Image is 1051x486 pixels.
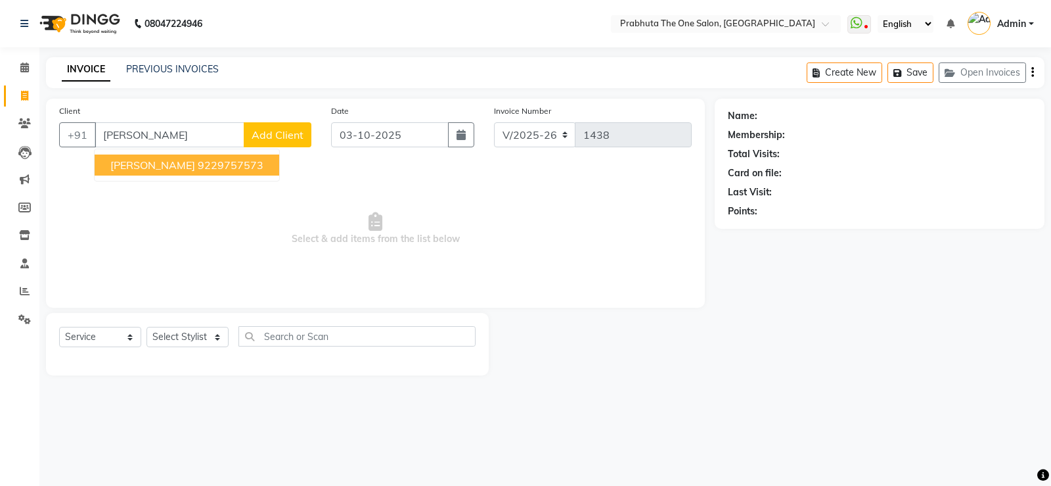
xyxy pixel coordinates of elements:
[244,122,311,147] button: Add Client
[494,105,551,117] label: Invoice Number
[728,205,757,218] div: Points:
[34,5,123,42] img: logo
[59,105,80,117] label: Client
[95,122,244,147] input: Search by Name/Mobile/Email/Code
[238,326,476,347] input: Search or Scan
[62,58,110,82] a: INVOICE
[939,62,1026,83] button: Open Invoices
[145,5,202,42] b: 08047224946
[728,109,757,123] div: Name:
[126,63,219,75] a: PREVIOUS INVOICES
[59,122,96,147] button: +91
[198,158,263,172] ngb-highlight: 9229757573
[728,166,782,180] div: Card on file:
[252,128,303,141] span: Add Client
[728,185,772,199] div: Last Visit:
[110,158,195,172] span: [PERSON_NAME]
[887,62,933,83] button: Save
[331,105,349,117] label: Date
[728,147,780,161] div: Total Visits:
[728,128,785,142] div: Membership:
[807,62,882,83] button: Create New
[59,163,692,295] span: Select & add items from the list below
